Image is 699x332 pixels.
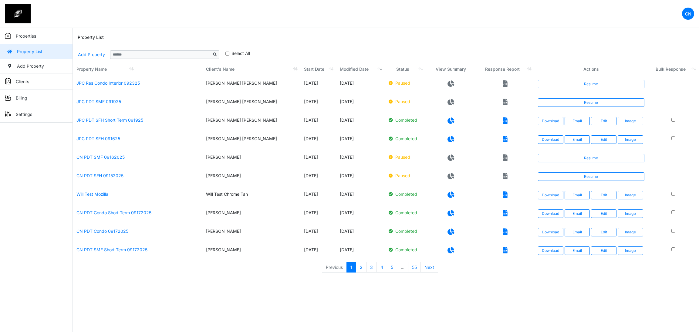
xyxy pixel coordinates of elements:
a: Add Property [78,49,105,60]
p: Completed [389,135,422,142]
a: JPC Res Condo Interior 092325 [76,80,140,86]
td: [DATE] [336,150,385,169]
a: Download [538,228,563,236]
label: Select All [231,50,250,56]
button: Email [565,191,590,199]
td: [PERSON_NAME] [202,150,300,169]
td: [PERSON_NAME] [PERSON_NAME] [202,95,300,113]
input: Sizing example input [110,50,211,59]
a: Resume [538,154,644,162]
td: [DATE] [300,113,336,132]
a: CN PDT SMF Short Term 09172025 [76,247,147,252]
td: [DATE] [336,76,385,95]
td: [DATE] [300,150,336,169]
th: Response Report: activate to sort column ascending [476,62,534,76]
a: Edit [591,117,616,125]
p: Settings [16,111,32,117]
button: Image [618,135,643,144]
td: [PERSON_NAME] [PERSON_NAME] [202,132,300,150]
a: Download [538,117,563,125]
a: Download [538,135,563,144]
button: Email [565,209,590,218]
td: [DATE] [336,224,385,243]
a: Edit [591,246,616,255]
a: Resume [538,172,644,181]
a: 1 [346,262,356,273]
td: [PERSON_NAME] [PERSON_NAME] [202,113,300,132]
a: CN PDT Condo Short Term 09172025 [76,210,151,215]
img: sidemenu_settings.png [5,111,11,117]
a: Download [538,209,563,218]
a: 4 [377,262,387,273]
td: [DATE] [300,243,336,261]
p: Paused [389,98,422,105]
button: Image [618,191,643,199]
p: Completed [389,191,422,197]
td: [PERSON_NAME] [202,169,300,187]
th: Modified Date: activate to sort column ascending [336,62,385,76]
td: [DATE] [336,95,385,113]
td: [DATE] [300,132,336,150]
td: [PERSON_NAME] [PERSON_NAME] [202,76,300,95]
td: Will Test Chrome Tan [202,187,300,206]
button: Image [618,228,643,236]
th: Status: activate to sort column ascending [385,62,426,76]
th: Client's Name: activate to sort column ascending [202,62,300,76]
a: 55 [408,262,421,273]
a: Edit [591,209,616,218]
img: sidemenu_billing.png [5,95,11,101]
button: Email [565,228,590,236]
a: Next [420,262,438,273]
a: Will Test Mozilla [76,191,108,197]
button: Email [565,117,590,125]
td: [DATE] [300,206,336,224]
a: CN PDT SFH 09152025 [76,173,123,178]
img: spp logo [5,4,31,23]
a: CN [682,8,694,20]
td: [DATE] [300,169,336,187]
th: Actions [534,62,648,76]
a: 2 [356,262,366,273]
p: Completed [389,246,422,253]
a: CN PDT Condo 09172025 [76,229,128,234]
td: [DATE] [300,187,336,206]
td: [DATE] [300,224,336,243]
td: [DATE] [336,243,385,261]
button: Image [618,209,643,218]
p: Paused [389,80,422,86]
p: Paused [389,154,422,160]
td: [PERSON_NAME] [202,243,300,261]
a: Download [538,191,563,199]
a: Edit [591,191,616,199]
a: Resume [538,98,644,107]
td: [DATE] [300,95,336,113]
img: sidemenu_properties.png [5,33,11,39]
a: Resume [538,80,644,88]
td: [DATE] [336,132,385,150]
img: sidemenu_client.png [5,78,11,84]
th: View Summary [426,62,476,76]
td: [DATE] [336,187,385,206]
th: Start Date: activate to sort column ascending [300,62,336,76]
a: 5 [387,262,397,273]
td: [DATE] [300,76,336,95]
a: JPC PDT SFH 091625 [76,136,120,141]
td: [DATE] [336,206,385,224]
button: Email [565,246,590,255]
a: JPC PDT SFH Short Term 091925 [76,117,143,123]
td: [PERSON_NAME] [202,224,300,243]
button: Image [618,246,643,255]
p: CN [685,11,691,17]
button: Image [618,117,643,125]
p: Completed [389,228,422,234]
a: Edit [591,135,616,144]
a: 3 [366,262,377,273]
a: JPC PDT SMF 091925 [76,99,121,104]
td: [PERSON_NAME] [202,206,300,224]
p: Properties [16,33,36,39]
a: CN PDT SMF 09162025 [76,154,125,160]
th: Bulk Response: activate to sort column ascending [648,62,699,76]
p: Billing [16,95,27,101]
th: Property Name: activate to sort column ascending [73,62,202,76]
h6: Property List [78,35,104,40]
